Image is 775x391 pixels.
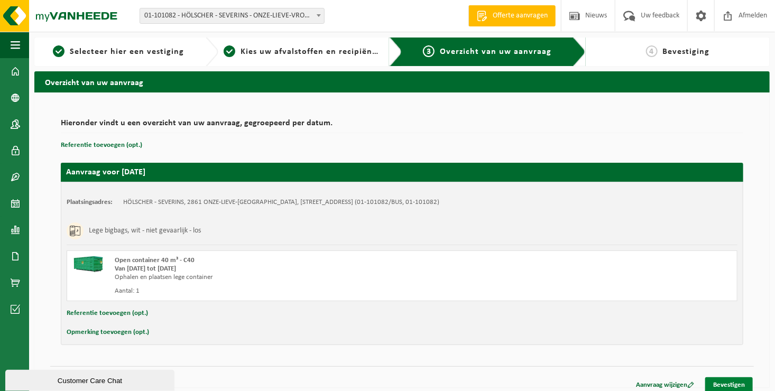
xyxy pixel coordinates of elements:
div: Aantal: 1 [115,287,445,295]
button: Referentie toevoegen (opt.) [61,138,142,152]
span: Selecteer hier een vestiging [70,48,184,56]
span: 4 [646,45,658,57]
h2: Hieronder vindt u een overzicht van uw aanvraag, gegroepeerd per datum. [61,119,743,133]
h3: Lege bigbags, wit - niet gevaarlijk - los [89,222,201,239]
span: Bevestiging [663,48,710,56]
button: Referentie toevoegen (opt.) [67,306,148,320]
a: 2Kies uw afvalstoffen en recipiënten [224,45,381,58]
td: HÖLSCHER - SEVERINS, 2861 ONZE-LIEVE-[GEOGRAPHIC_DATA], [STREET_ADDRESS] (01-101082/BUS, 01-101082) [123,198,439,207]
img: HK-XC-40-GN-00.png [72,256,104,272]
strong: Van [DATE] tot [DATE] [115,265,176,272]
h2: Overzicht van uw aanvraag [34,71,770,92]
span: Open container 40 m³ - C40 [115,257,195,264]
span: Offerte aanvragen [490,11,550,21]
span: Kies uw afvalstoffen en recipiënten [241,48,386,56]
div: Ophalen en plaatsen lege container [115,273,445,282]
strong: Aanvraag voor [DATE] [66,168,145,176]
span: 01-101082 - HÖLSCHER - SEVERINS - ONZE-LIEVE-VROUW-WAVER [140,8,324,23]
iframe: chat widget [5,368,177,391]
button: Opmerking toevoegen (opt.) [67,325,149,339]
a: 1Selecteer hier een vestiging [40,45,197,58]
strong: Plaatsingsadres: [67,199,113,206]
span: 2 [224,45,235,57]
a: Offerte aanvragen [468,5,556,26]
span: 1 [53,45,64,57]
span: 01-101082 - HÖLSCHER - SEVERINS - ONZE-LIEVE-VROUW-WAVER [140,8,325,24]
span: 3 [423,45,435,57]
span: Overzicht van uw aanvraag [440,48,551,56]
